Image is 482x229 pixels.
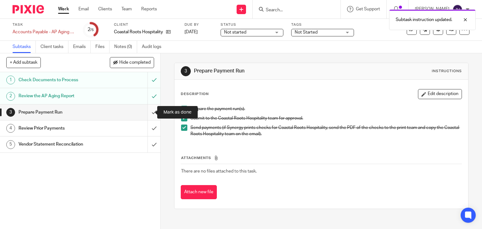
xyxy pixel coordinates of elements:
button: Edit description [418,89,462,99]
div: 1 [6,76,15,84]
div: Accounts Payable - AP Aging Review &amp; Payment Run (CRH) [13,29,75,35]
label: Due by [185,22,213,27]
h1: Prepare Payment Run [19,108,100,117]
h1: Review Prior Payments [19,124,100,133]
a: Audit logs [142,41,166,53]
button: + Add subtask [6,57,41,68]
a: Reports [141,6,157,12]
div: 3 [6,108,15,117]
p: Send payments (if Synergy prints checks for Coastal Roots Hospitality, send the PDF of the checks... [190,125,462,137]
p: Coastal Roots Hospitality [114,29,163,35]
p: Submit to the Coastal Roots Hospitality team for approval. [190,115,462,121]
h1: Review the AP Aging Report [19,91,100,101]
a: Subtasks [13,41,36,53]
h1: Prepare Payment Run [194,68,335,74]
small: /5 [90,28,94,32]
p: Description [181,92,209,97]
span: [DATE] [185,30,198,34]
a: Notes (0) [114,41,137,53]
div: Instructions [432,69,462,74]
a: Work [58,6,69,12]
div: 2 [6,92,15,101]
span: Attachments [181,156,211,160]
span: There are no files attached to this task. [181,169,257,173]
span: Not started [224,30,246,35]
div: 4 [6,124,15,133]
p: Prepare the payment run(s). [190,106,462,112]
a: Emails [73,41,91,53]
label: Status [221,22,283,27]
div: 2 [88,26,94,33]
button: Hide completed [110,57,154,68]
a: Files [95,41,110,53]
img: Pixie [13,5,44,13]
a: Team [121,6,132,12]
span: Hide completed [119,60,151,65]
p: Subtask instruction updated. [396,17,452,23]
label: Task [13,22,75,27]
a: Email [78,6,89,12]
a: Client tasks [40,41,68,53]
h1: Check Documents to Process [19,75,100,85]
h1: Vendor Statement Reconcilation [19,140,100,149]
div: Accounts Payable - AP Aging Review & Payment Run (CRH) [13,29,75,35]
div: 5 [6,140,15,149]
button: Attach new file [181,185,217,199]
div: 3 [181,66,191,76]
span: Not Started [295,30,318,35]
label: Client [114,22,177,27]
a: Clients [98,6,112,12]
img: svg%3E [453,4,463,14]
